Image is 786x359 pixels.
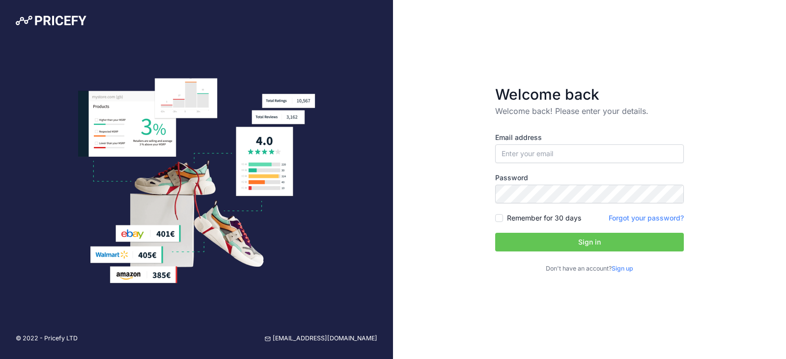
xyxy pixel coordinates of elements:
p: © 2022 - Pricefy LTD [16,334,78,343]
a: Sign up [612,265,633,272]
h3: Welcome back [495,85,684,103]
input: Enter your email [495,144,684,163]
button: Sign in [495,233,684,251]
label: Password [495,173,684,183]
a: Forgot your password? [609,214,684,222]
img: Pricefy [16,16,86,26]
p: Welcome back! Please enter your details. [495,105,684,117]
p: Don't have an account? [495,264,684,274]
label: Email address [495,133,684,142]
a: [EMAIL_ADDRESS][DOMAIN_NAME] [265,334,377,343]
label: Remember for 30 days [507,213,581,223]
